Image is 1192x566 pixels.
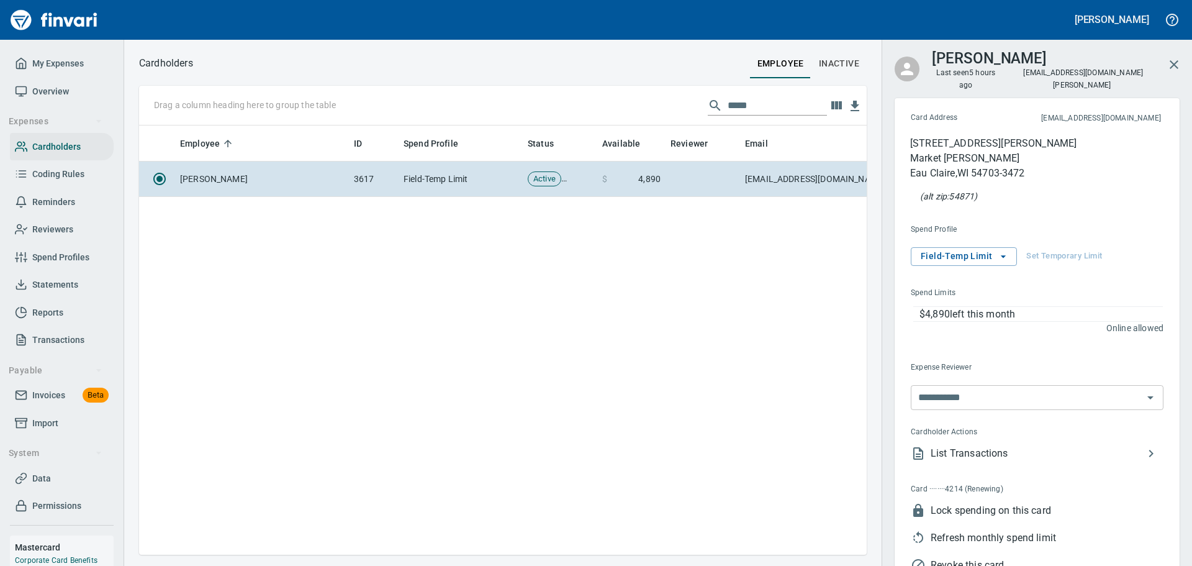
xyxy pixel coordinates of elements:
[10,50,114,78] a: My Expenses
[959,68,995,89] time: 5 hours ago
[670,136,724,151] span: Reviewer
[83,388,109,403] span: Beta
[32,471,51,486] span: Data
[901,322,1163,334] p: Online allowed
[638,173,661,185] span: 4,890
[32,139,81,155] span: Cardholders
[10,216,114,244] a: Reviewers
[745,136,784,151] span: Email
[10,160,114,188] a: Coding Rules
[561,173,595,185] span: Mailed
[32,84,69,99] span: Overview
[404,136,474,151] span: Spend Profile
[1072,10,1152,29] button: [PERSON_NAME]
[1000,112,1161,125] span: This is the email address for cardholder receipts
[911,224,1059,236] span: Spend Profile
[901,524,1163,552] li: This will allow the the cardholder to use their full spend limit again
[399,162,523,197] td: Field-Temp Limit
[4,442,107,465] button: System
[32,167,84,182] span: Coding Rules
[602,173,607,185] span: $
[910,166,1077,181] p: Eau Claire , WI 54703-3472
[911,362,1066,374] span: Expense Reviewer
[32,250,89,265] span: Spend Profiles
[10,188,114,216] a: Reminders
[670,136,708,151] span: Reviewer
[7,5,101,35] img: Finvari
[180,136,220,151] span: Employee
[819,56,859,71] span: Inactive
[180,136,236,151] span: Employee
[32,388,65,403] span: Invoices
[32,277,78,293] span: Statements
[9,114,102,129] span: Expenses
[10,381,114,409] a: InvoicesBeta
[404,136,458,151] span: Spend Profile
[528,136,554,151] span: Status
[1142,389,1159,406] button: Open
[32,498,81,514] span: Permissions
[1159,50,1189,80] button: Close cardholder
[911,112,1000,124] span: Card Address
[139,56,193,71] nav: breadcrumb
[10,78,114,106] a: Overview
[931,503,1163,518] span: Lock spending on this card
[921,249,1007,264] span: Field-Temp Limit
[745,136,768,151] span: Email
[910,151,1077,166] p: Market [PERSON_NAME]
[32,305,63,321] span: Reports
[32,194,75,210] span: Reminders
[32,222,73,237] span: Reviewers
[4,110,107,133] button: Expenses
[10,299,114,327] a: Reports
[10,326,114,354] a: Transactions
[919,307,1163,322] p: $4,890 left this month
[1023,247,1105,266] button: Set Temporary Limit
[911,426,1069,439] span: Cardholder Actions
[10,133,114,161] a: Cardholders
[154,99,336,111] p: Drag a column heading here to group the table
[932,67,1000,92] span: Last seen
[175,162,349,197] td: [PERSON_NAME]
[354,136,362,151] span: ID
[932,47,1047,67] h3: [PERSON_NAME]
[32,416,58,431] span: Import
[910,136,1077,151] p: [STREET_ADDRESS][PERSON_NAME]
[9,363,102,378] span: Payable
[10,271,114,299] a: Statements
[349,162,399,197] td: 3617
[9,445,102,461] span: System
[10,244,114,272] a: Spend Profiles
[911,247,1017,266] button: Field-Temp Limit
[4,359,107,382] button: Payable
[15,541,114,554] h6: Mastercard
[740,162,914,197] td: [EMAIL_ADDRESS][DOMAIN_NAME][PERSON_NAME]
[32,56,84,71] span: My Expenses
[1075,13,1149,26] h5: [PERSON_NAME]
[1026,249,1102,263] span: Set Temporary Limit
[911,287,1059,299] span: Spend Limits
[602,136,640,151] span: Available
[920,190,977,203] p: At the pump (or any AVS check), this zip will also be accepted
[827,96,846,115] button: Choose columns to display
[1022,67,1143,91] span: [EMAIL_ADDRESS][DOMAIN_NAME][PERSON_NAME]
[32,332,84,348] span: Transactions
[528,173,561,185] span: Active
[602,136,656,151] span: Available
[10,409,114,437] a: Import
[931,531,1163,545] span: Refresh monthly spend limit
[10,465,114,493] a: Data
[911,483,1082,496] span: Card ········4214 (Renewing)
[528,136,570,151] span: Status
[139,56,193,71] p: Cardholders
[10,492,114,520] a: Permissions
[757,56,804,71] span: employee
[15,556,97,565] a: Corporate Card Benefits
[354,136,378,151] span: ID
[931,446,1144,461] span: List Transactions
